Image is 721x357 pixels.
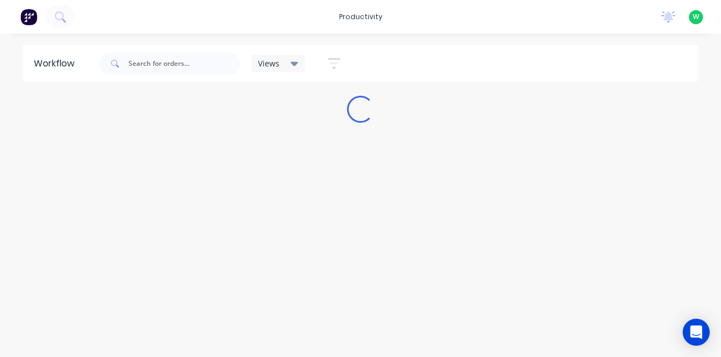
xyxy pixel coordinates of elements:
[683,319,710,346] div: Open Intercom Messenger
[333,8,388,25] div: productivity
[258,57,279,69] span: Views
[128,52,240,75] input: Search for orders...
[20,8,37,25] img: Factory
[693,12,699,22] span: W
[34,57,80,70] div: Workflow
